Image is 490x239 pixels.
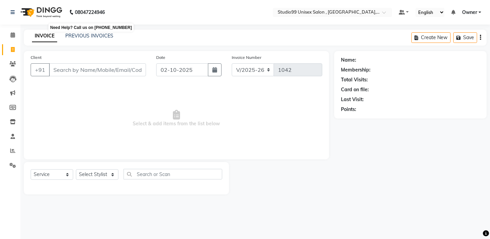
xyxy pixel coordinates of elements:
[411,32,451,43] button: Create New
[32,30,57,42] a: INVOICE
[75,3,105,22] b: 08047224946
[453,32,477,43] button: Save
[31,54,42,61] label: Client
[17,3,64,22] img: logo
[232,54,261,61] label: Invoice Number
[341,96,364,103] div: Last Visit:
[462,9,477,16] span: Owner
[49,63,146,76] input: Search by Name/Mobile/Email/Code
[156,54,165,61] label: Date
[124,169,222,179] input: Search or Scan
[65,33,113,39] a: PREVIOUS INVOICES
[341,66,371,74] div: Membership:
[31,84,322,153] span: Select & add items from the list below
[341,106,356,113] div: Points:
[341,57,356,64] div: Name:
[341,76,368,83] div: Total Visits:
[341,86,369,93] div: Card on file:
[31,63,50,76] button: +91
